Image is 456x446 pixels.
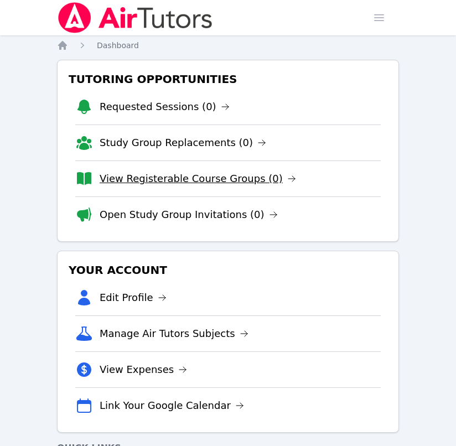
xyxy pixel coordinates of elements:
a: Link Your Google Calendar [100,398,244,413]
span: Dashboard [97,41,139,50]
a: View Expenses [100,362,187,377]
a: Edit Profile [100,290,167,305]
h3: Tutoring Opportunities [66,69,390,89]
nav: Breadcrumb [57,40,399,51]
h3: Your Account [66,260,390,280]
a: Requested Sessions (0) [100,99,230,115]
a: View Registerable Course Groups (0) [100,171,296,186]
a: Dashboard [97,40,139,51]
a: Study Group Replacements (0) [100,135,266,151]
a: Open Study Group Invitations (0) [100,207,278,222]
a: Manage Air Tutors Subjects [100,326,248,341]
img: Air Tutors [57,2,214,33]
